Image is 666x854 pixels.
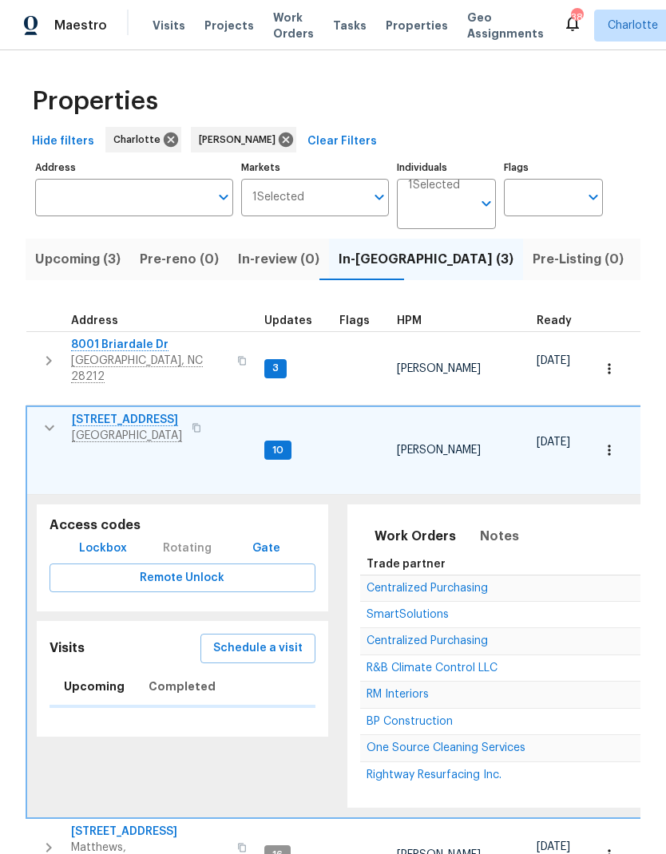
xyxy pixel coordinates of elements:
[266,362,285,375] span: 3
[480,525,519,548] span: Notes
[301,127,383,156] button: Clear Filters
[140,248,219,271] span: Pre-reno (0)
[248,539,286,559] span: Gate
[475,192,498,215] button: Open
[537,315,586,326] div: Earliest renovation start date (first business day after COE or Checkout)
[241,534,292,563] button: Gate
[467,10,544,42] span: Geo Assignments
[157,534,218,563] div: Rotating code is only available during visiting hours
[537,841,570,852] span: [DATE]
[367,662,498,674] span: R&B Climate Control LLC
[375,525,456,548] span: Work Orders
[50,640,85,657] h5: Visits
[408,179,460,192] span: 1 Selected
[367,742,525,753] span: One Source Cleaning Services
[113,132,167,148] span: Charlotte
[50,517,315,534] h5: Access codes
[397,445,481,456] span: [PERSON_NAME]
[367,583,488,593] a: Centralized Purchasing
[50,563,315,593] button: Remote Unlock
[153,18,185,34] span: Visits
[79,539,127,559] span: Lockbox
[367,610,449,619] a: SmartSolutions
[149,677,216,697] span: Completed
[397,363,481,374] span: [PERSON_NAME]
[238,248,319,271] span: In-review (0)
[64,677,125,697] span: Upcoming
[200,634,315,663] button: Schedule a visit
[62,568,303,588] span: Remote Unlock
[105,127,181,152] div: Charlotte
[571,10,582,26] div: 38
[537,355,570,366] span: [DATE]
[367,716,453,727] span: BP Construction
[367,690,429,699] a: RM Interiors
[241,163,390,172] label: Markets
[71,315,118,326] span: Address
[339,315,370,326] span: Flags
[307,132,377,152] span: Clear Filters
[73,534,133,563] button: Lockbox
[35,248,121,271] span: Upcoming (3)
[367,689,429,700] span: RM Interiors
[367,770,501,780] a: Rightway Resurfacing Inc.
[367,559,446,570] span: Trade partner
[582,186,605,208] button: Open
[367,636,488,646] a: Centralized Purchasing
[339,248,513,271] span: In-[GEOGRAPHIC_DATA] (3)
[367,583,488,594] span: Centralized Purchasing
[367,635,488,646] span: Centralized Purchasing
[191,127,296,152] div: [PERSON_NAME]
[71,824,228,840] span: [STREET_ADDRESS]
[273,10,314,42] span: Work Orders
[504,163,603,172] label: Flags
[26,127,101,156] button: Hide filters
[397,163,496,172] label: Individuals
[212,186,235,208] button: Open
[367,663,498,673] a: R&B Climate Control LLC
[54,18,107,34] span: Maestro
[367,609,449,620] span: SmartSolutions
[367,717,453,726] a: BP Construction
[397,315,422,326] span: HPM
[367,743,525,753] a: One Source Cleaning Services
[252,191,304,204] span: 1 Selected
[386,18,448,34] span: Properties
[32,132,94,152] span: Hide filters
[533,248,624,271] span: Pre-Listing (0)
[537,437,570,448] span: [DATE]
[368,186,390,208] button: Open
[32,93,158,109] span: Properties
[35,163,233,172] label: Address
[266,444,290,457] span: 10
[204,18,254,34] span: Projects
[199,132,282,148] span: [PERSON_NAME]
[537,315,572,326] span: Ready
[264,315,312,326] span: Updates
[333,20,367,31] span: Tasks
[608,18,658,34] span: Charlotte
[367,769,501,781] span: Rightway Resurfacing Inc.
[213,639,303,658] span: Schedule a visit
